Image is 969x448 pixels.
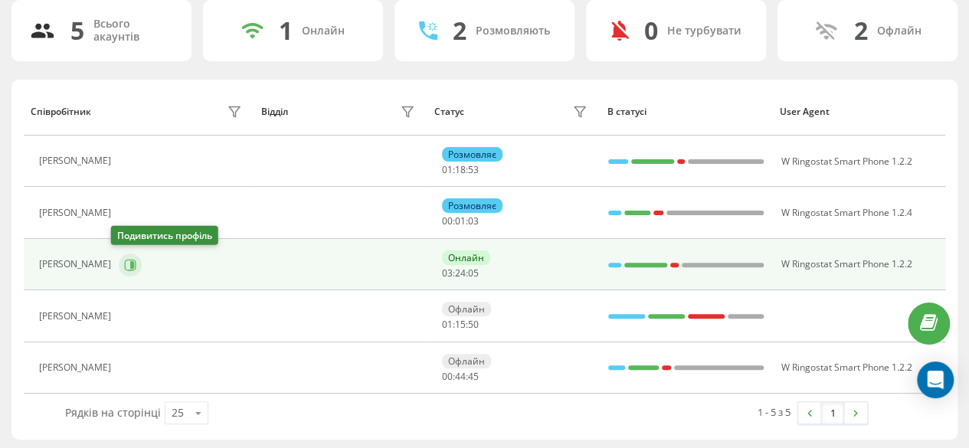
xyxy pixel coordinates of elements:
div: Open Intercom Messenger [917,361,954,398]
span: 01 [442,318,453,331]
div: Онлайн [302,25,345,38]
div: 1 - 5 з 5 [758,404,791,420]
div: : : [442,216,479,227]
span: 44 [455,370,466,383]
div: Офлайн [442,354,491,368]
div: [PERSON_NAME] [39,259,115,270]
div: Розмовляє [442,147,503,162]
div: Онлайн [442,250,490,265]
div: Офлайн [877,25,922,38]
span: W Ringostat Smart Phone 1.2.2 [781,361,912,374]
div: : : [442,371,479,382]
span: 18 [455,163,466,176]
div: Не турбувати [667,25,741,38]
div: [PERSON_NAME] [39,311,115,322]
div: 5 [70,16,84,45]
div: : : [442,165,479,175]
span: 00 [442,370,453,383]
span: W Ringostat Smart Phone 1.2.4 [781,206,912,219]
div: [PERSON_NAME] [39,362,115,373]
span: 50 [468,318,479,331]
div: Всього акаунтів [93,18,173,44]
div: User Agent [780,106,938,117]
span: 01 [455,214,466,227]
span: Рядків на сторінці [65,405,161,420]
span: 03 [468,214,479,227]
div: Співробітник [31,106,91,117]
div: В статусі [607,106,765,117]
span: 24 [455,267,466,280]
div: 1 [279,16,293,45]
span: 05 [468,267,479,280]
div: Розмовляє [442,198,503,213]
div: Офлайн [442,302,491,316]
div: Статус [434,106,464,117]
div: Подивитись профіль [111,226,218,245]
span: 15 [455,318,466,331]
span: W Ringostat Smart Phone 1.2.2 [781,155,912,168]
div: : : [442,319,479,330]
span: 01 [442,163,453,176]
div: Розмовляють [476,25,550,38]
div: Відділ [261,106,288,117]
div: [PERSON_NAME] [39,208,115,218]
span: 45 [468,370,479,383]
div: : : [442,268,479,279]
div: 2 [854,16,868,45]
span: 53 [468,163,479,176]
a: 1 [821,402,844,423]
span: W Ringostat Smart Phone 1.2.2 [781,257,912,270]
div: [PERSON_NAME] [39,155,115,166]
div: 0 [644,16,658,45]
span: 00 [442,214,453,227]
div: 25 [172,405,184,420]
div: 2 [453,16,466,45]
span: 03 [442,267,453,280]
